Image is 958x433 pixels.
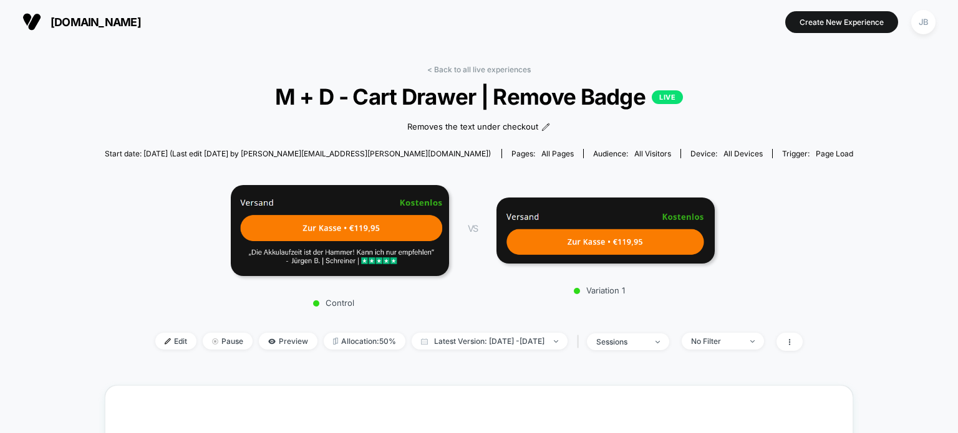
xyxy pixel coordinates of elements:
img: edit [165,338,171,345]
span: Page Load [816,149,853,158]
div: JB [911,10,936,34]
p: LIVE [652,90,683,104]
img: Visually logo [22,12,41,31]
img: end [656,341,660,343]
img: calendar [421,338,428,345]
button: [DOMAIN_NAME] [19,12,145,32]
span: Device: [680,149,772,158]
p: Variation 1 [490,285,709,295]
span: Removes the text under checkout [407,121,538,133]
span: All Visitors [634,149,671,158]
span: Start date: [DATE] (Last edit [DATE] by [PERSON_NAME][EMAIL_ADDRESS][PERSON_NAME][DOMAIN_NAME]) [105,149,491,158]
span: [DOMAIN_NAME] [51,16,141,29]
img: rebalance [333,338,338,345]
p: Control [225,298,443,308]
span: Allocation: 50% [324,333,405,350]
img: end [750,340,755,343]
span: VS [468,223,478,234]
span: all devices [723,149,763,158]
span: Latest Version: [DATE] - [DATE] [412,333,568,350]
div: Pages: [511,149,574,158]
span: Pause [203,333,253,350]
div: No Filter [691,336,741,346]
button: JB [907,9,939,35]
div: Trigger: [782,149,853,158]
div: Audience: [593,149,671,158]
div: sessions [596,337,646,346]
img: Variation 1 main [496,197,715,264]
a: < Back to all live experiences [427,65,531,74]
span: Edit [155,333,196,350]
img: end [554,340,558,343]
span: all pages [541,149,574,158]
span: Preview [259,333,317,350]
span: M + D - Cart Drawer | Remove Badge [142,83,816,110]
img: end [212,338,218,345]
button: Create New Experience [785,11,898,33]
img: Control main [231,185,449,277]
span: | [574,333,587,351]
